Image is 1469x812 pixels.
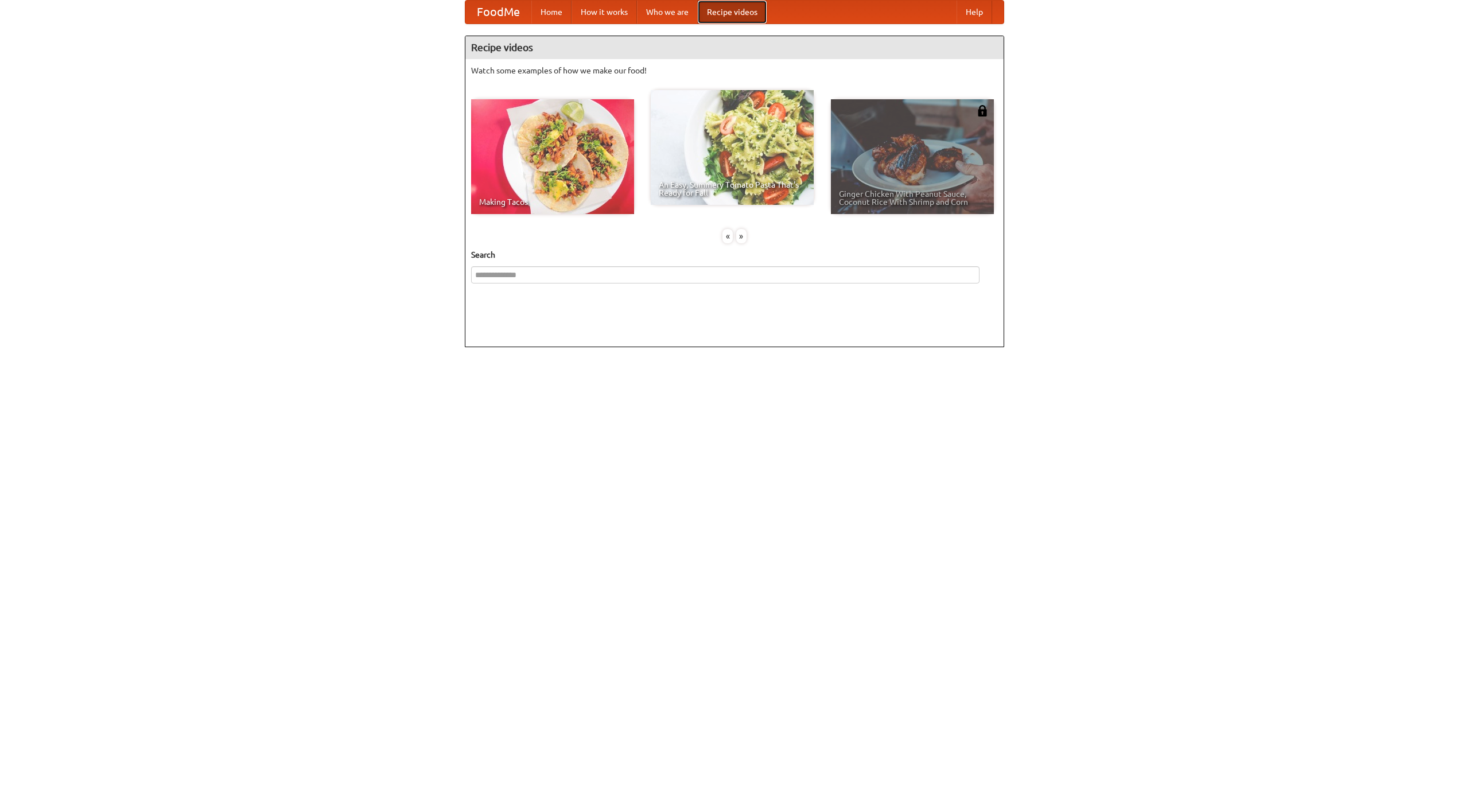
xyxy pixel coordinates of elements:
a: Who we are [637,1,698,24]
img: 483408.png [977,105,988,116]
a: How it works [572,1,637,24]
a: Help [957,1,992,24]
a: Recipe videos [698,1,767,24]
p: Watch some examples of how we make our food! [471,65,998,76]
span: Making Tacos [479,198,626,206]
h4: Recipe videos [465,36,1004,59]
span: An Easy, Summery Tomato Pasta That's Ready for Fall [659,181,806,197]
a: Home [531,1,572,24]
a: An Easy, Summery Tomato Pasta That's Ready for Fall [651,90,814,205]
div: « [722,229,733,243]
div: » [736,229,747,243]
h5: Search [471,249,998,261]
a: FoodMe [465,1,531,24]
a: Making Tacos [471,99,634,214]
